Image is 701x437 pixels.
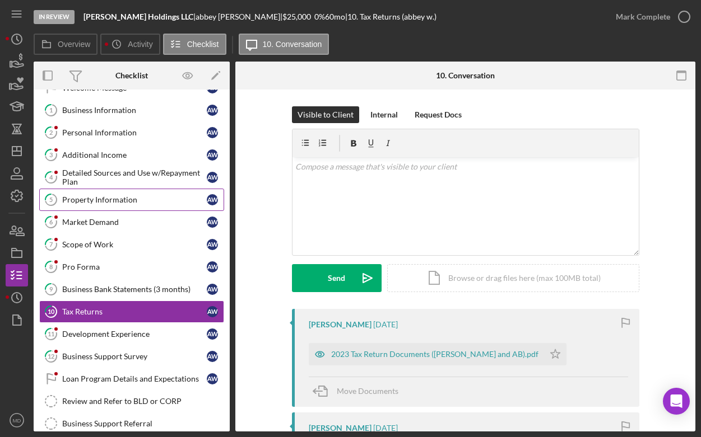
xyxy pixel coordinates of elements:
[62,397,224,406] div: Review and Refer to BLD or CORP
[83,12,196,21] div: |
[39,211,224,233] a: 6Market Demandaw
[58,40,90,49] label: Overview
[187,40,219,49] label: Checklist
[39,300,224,323] a: 10Tax Returnsaw
[207,194,218,205] div: a w
[39,99,224,121] a: 1Business Informationaw
[263,40,322,49] label: 10. Conversation
[39,166,224,189] a: 4Detailed Sources and Use w/Repayment Planaw
[196,12,282,21] div: abbey [PERSON_NAME] |
[239,34,329,55] button: 10. Conversation
[309,343,567,365] button: 2023 Tax Return Documents ([PERSON_NAME] and AB).pdf
[62,419,224,428] div: Business Support Referral
[39,189,224,211] a: 5Property Informationaw
[292,106,359,123] button: Visible to Client
[34,10,75,24] div: In Review
[207,306,218,317] div: a w
[49,151,53,158] tspan: 3
[100,34,160,55] button: Activity
[49,263,53,270] tspan: 8
[39,412,224,435] a: Business Support Referral
[207,217,218,228] div: a w
[49,106,53,114] tspan: 1
[49,218,53,225] tspan: 6
[207,351,218,362] div: a w
[207,127,218,138] div: a w
[207,261,218,272] div: a w
[207,239,218,250] div: a w
[282,12,311,21] span: $25,000
[48,308,55,315] tspan: 10
[13,417,21,424] text: MD
[39,368,224,390] a: Loan Program Details and Expectationsaw
[415,106,462,123] div: Request Docs
[62,307,207,316] div: Tax Returns
[207,328,218,340] div: a w
[49,173,53,181] tspan: 4
[163,34,226,55] button: Checklist
[663,388,690,415] div: Open Intercom Messenger
[328,264,345,292] div: Send
[331,350,538,359] div: 2023 Tax Return Documents ([PERSON_NAME] and AB).pdf
[39,233,224,256] a: 7Scope of Workaw
[309,424,372,433] div: [PERSON_NAME]
[62,128,207,137] div: Personal Information
[62,168,207,186] div: Detailed Sources and Use w/Repayment Plan
[34,34,98,55] button: Overview
[39,144,224,166] a: 3Additional Incomeaw
[62,262,207,271] div: Pro Forma
[49,196,53,203] tspan: 5
[207,373,218,384] div: a w
[373,424,398,433] time: 2025-08-27 21:11
[309,320,372,329] div: [PERSON_NAME]
[345,12,437,21] div: | 10. Tax Returns (abbey w.)
[605,6,695,28] button: Mark Complete
[62,240,207,249] div: Scope of Work
[6,409,28,431] button: MD
[325,12,345,21] div: 60 mo
[365,106,403,123] button: Internal
[616,6,670,28] div: Mark Complete
[39,345,224,368] a: 12Business Support Surveyaw
[314,12,325,21] div: 0 %
[49,285,53,293] tspan: 9
[39,256,224,278] a: 8Pro Formaaw
[292,264,382,292] button: Send
[298,106,354,123] div: Visible to Client
[370,106,398,123] div: Internal
[207,105,218,116] div: a w
[39,323,224,345] a: 11Development Experienceaw
[62,330,207,339] div: Development Experience
[62,285,207,294] div: Business Bank Statements (3 months)
[48,353,54,360] tspan: 12
[49,241,53,248] tspan: 7
[337,386,398,396] span: Move Documents
[409,106,467,123] button: Request Docs
[62,352,207,361] div: Business Support Survey
[62,374,207,383] div: Loan Program Details and Expectations
[309,377,410,405] button: Move Documents
[62,218,207,227] div: Market Demand
[436,71,495,80] div: 10. Conversation
[49,129,53,136] tspan: 2
[207,172,218,183] div: a w
[207,284,218,295] div: a w
[39,390,224,412] a: Review and Refer to BLD or CORP
[115,71,148,80] div: Checklist
[62,106,207,115] div: Business Information
[373,320,398,329] time: 2025-08-27 22:37
[62,195,207,204] div: Property Information
[48,330,54,337] tspan: 11
[39,278,224,300] a: 9Business Bank Statements (3 months)aw
[207,149,218,161] div: a w
[39,121,224,144] a: 2Personal Informationaw
[62,151,207,159] div: Additional Income
[128,40,152,49] label: Activity
[83,12,193,21] b: [PERSON_NAME] Holdings LLC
